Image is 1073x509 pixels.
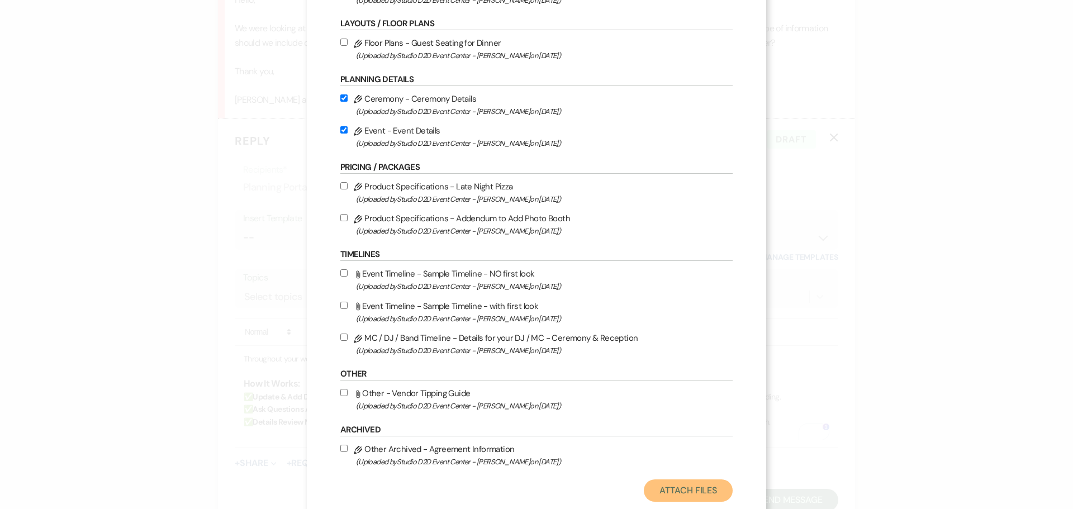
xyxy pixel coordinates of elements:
h6: Planning Details [340,74,733,86]
h6: Timelines [340,249,733,261]
label: MC / DJ / Band Timeline - Details for your DJ / MC - Ceremony & Reception [340,331,733,357]
label: Event - Event Details [340,123,733,150]
label: Floor Plans - Guest Seating for Dinner [340,36,733,62]
input: Event - Event Details(Uploaded byStudio D2D Event Center - [PERSON_NAME]on [DATE]) [340,126,348,134]
label: Event Timeline - Sample Timeline - NO first look [340,267,733,293]
label: Other Archived - Agreement Information [340,442,733,468]
h6: Other [340,368,733,380]
span: (Uploaded by Studio D2D Event Center - [PERSON_NAME] on [DATE] ) [356,280,733,293]
span: (Uploaded by Studio D2D Event Center - [PERSON_NAME] on [DATE] ) [356,312,733,325]
span: (Uploaded by Studio D2D Event Center - [PERSON_NAME] on [DATE] ) [356,225,733,237]
label: Product Specifications - Late Night Pizza [340,179,733,206]
h6: Layouts / Floor Plans [340,18,733,30]
button: Attach Files [644,479,733,502]
label: Other - Vendor Tipping Guide [340,386,733,412]
h6: Pricing / Packages [340,161,733,174]
label: Ceremony - Ceremony Details [340,92,733,118]
label: Event Timeline - Sample Timeline - with first look [340,299,733,325]
input: Product Specifications - Late Night Pizza(Uploaded byStudio D2D Event Center - [PERSON_NAME]on [D... [340,182,348,189]
input: Floor Plans - Guest Seating for Dinner(Uploaded byStudio D2D Event Center - [PERSON_NAME]on [DATE]) [340,39,348,46]
input: Other Archived - Agreement Information(Uploaded byStudio D2D Event Center - [PERSON_NAME]on [DATE]) [340,445,348,452]
span: (Uploaded by Studio D2D Event Center - [PERSON_NAME] on [DATE] ) [356,344,733,357]
span: (Uploaded by Studio D2D Event Center - [PERSON_NAME] on [DATE] ) [356,49,733,62]
input: Event Timeline - Sample Timeline - with first look(Uploaded byStudio D2D Event Center - [PERSON_N... [340,302,348,309]
h6: Archived [340,424,733,436]
input: Ceremony - Ceremony Details(Uploaded byStudio D2D Event Center - [PERSON_NAME]on [DATE]) [340,94,348,102]
span: (Uploaded by Studio D2D Event Center - [PERSON_NAME] on [DATE] ) [356,105,733,118]
input: Product Specifications - Addendum to Add Photo Booth(Uploaded byStudio D2D Event Center - [PERSON... [340,214,348,221]
span: (Uploaded by Studio D2D Event Center - [PERSON_NAME] on [DATE] ) [356,193,733,206]
span: (Uploaded by Studio D2D Event Center - [PERSON_NAME] on [DATE] ) [356,455,733,468]
input: MC / DJ / Band Timeline - Details for your DJ / MC - Ceremony & Reception(Uploaded byStudio D2D E... [340,334,348,341]
span: (Uploaded by Studio D2D Event Center - [PERSON_NAME] on [DATE] ) [356,399,733,412]
input: Event Timeline - Sample Timeline - NO first look(Uploaded byStudio D2D Event Center - [PERSON_NAM... [340,269,348,277]
input: Other - Vendor Tipping Guide(Uploaded byStudio D2D Event Center - [PERSON_NAME]on [DATE]) [340,389,348,396]
label: Product Specifications - Addendum to Add Photo Booth [340,211,733,237]
span: (Uploaded by Studio D2D Event Center - [PERSON_NAME] on [DATE] ) [356,137,733,150]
